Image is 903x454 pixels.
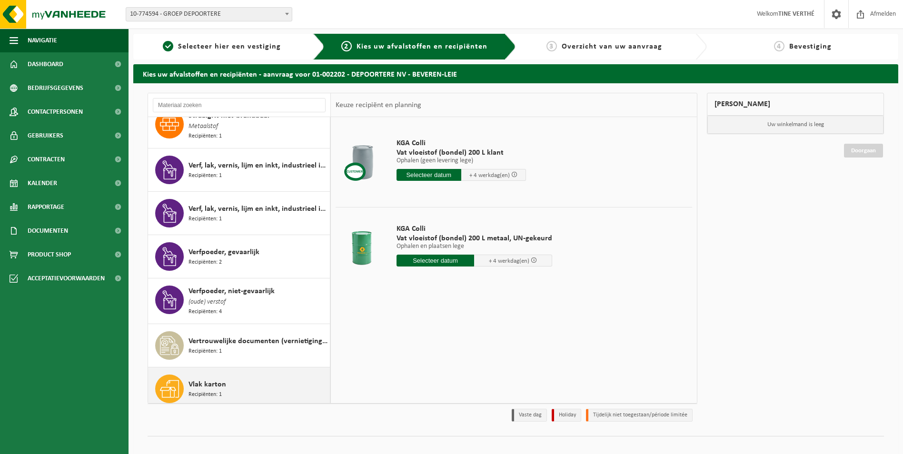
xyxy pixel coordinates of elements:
[126,7,292,21] span: 10-774594 - GROEP DEPOORTERE
[148,278,330,324] button: Verfpoeder, niet-gevaarlijk (oude) verstof Recipiënten: 4
[189,247,259,258] span: Verfpoeder, gevaarlijk
[397,138,526,148] span: KGA Colli
[28,100,83,124] span: Contactpersonen
[189,215,222,224] span: Recipiënten: 1
[189,171,222,180] span: Recipiënten: 1
[546,41,557,51] span: 3
[148,367,330,410] button: Vlak karton Recipiënten: 1
[469,172,510,178] span: + 4 werkdag(en)
[189,121,218,132] span: Metaalstof
[189,132,222,141] span: Recipiënten: 1
[163,41,173,51] span: 1
[774,41,784,51] span: 4
[707,93,884,116] div: [PERSON_NAME]
[397,169,461,181] input: Selecteer datum
[28,243,71,266] span: Product Shop
[189,347,222,356] span: Recipiënten: 1
[189,203,327,215] span: Verf, lak, vernis, lijm en inkt, industrieel in kleinverpakking
[148,324,330,367] button: Vertrouwelijke documenten (vernietiging - recyclage) Recipiënten: 1
[153,98,326,112] input: Materiaal zoeken
[28,124,63,148] span: Gebruikers
[397,234,552,243] span: Vat vloeistof (bondel) 200 L metaal, UN-gekeurd
[148,235,330,278] button: Verfpoeder, gevaarlijk Recipiënten: 2
[397,243,552,250] p: Ophalen en plaatsen lege
[28,219,68,243] span: Documenten
[844,144,883,158] a: Doorgaan
[707,116,883,134] p: Uw winkelmand is leeg
[28,52,63,76] span: Dashboard
[512,409,547,422] li: Vaste dag
[189,258,222,267] span: Recipiënten: 2
[397,158,526,164] p: Ophalen (geen levering lege)
[189,307,222,316] span: Recipiënten: 4
[28,195,64,219] span: Rapportage
[28,266,105,290] span: Acceptatievoorwaarden
[28,29,57,52] span: Navigatie
[331,93,426,117] div: Keuze recipiënt en planning
[397,148,526,158] span: Vat vloeistof (bondel) 200 L klant
[189,336,327,347] span: Vertrouwelijke documenten (vernietiging - recyclage)
[133,64,898,83] h2: Kies uw afvalstoffen en recipiënten - aanvraag voor 01-002202 - DEPOORTERE NV - BEVEREN-LEIE
[489,258,529,264] span: + 4 werkdag(en)
[562,43,662,50] span: Overzicht van uw aanvraag
[189,297,226,307] span: (oude) verstof
[789,43,832,50] span: Bevestiging
[28,76,83,100] span: Bedrijfsgegevens
[178,43,281,50] span: Selecteer hier een vestiging
[148,148,330,192] button: Verf, lak, vernis, lijm en inkt, industrieel in 200lt-vat Recipiënten: 1
[778,10,814,18] strong: TINE VERTHÉ
[397,255,475,266] input: Selecteer datum
[397,224,552,234] span: KGA Colli
[148,192,330,235] button: Verf, lak, vernis, lijm en inkt, industrieel in kleinverpakking Recipiënten: 1
[189,160,327,171] span: Verf, lak, vernis, lijm en inkt, industrieel in 200lt-vat
[189,379,226,390] span: Vlak karton
[189,390,222,399] span: Recipiënten: 1
[126,8,292,21] span: 10-774594 - GROEP DEPOORTERE
[357,43,487,50] span: Kies uw afvalstoffen en recipiënten
[148,103,330,148] button: Straalgrit niet-brandbaar Metaalstof Recipiënten: 1
[138,41,306,52] a: 1Selecteer hier een vestiging
[586,409,693,422] li: Tijdelijk niet toegestaan/période limitée
[552,409,581,422] li: Holiday
[341,41,352,51] span: 2
[28,171,57,195] span: Kalender
[189,286,275,297] span: Verfpoeder, niet-gevaarlijk
[28,148,65,171] span: Contracten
